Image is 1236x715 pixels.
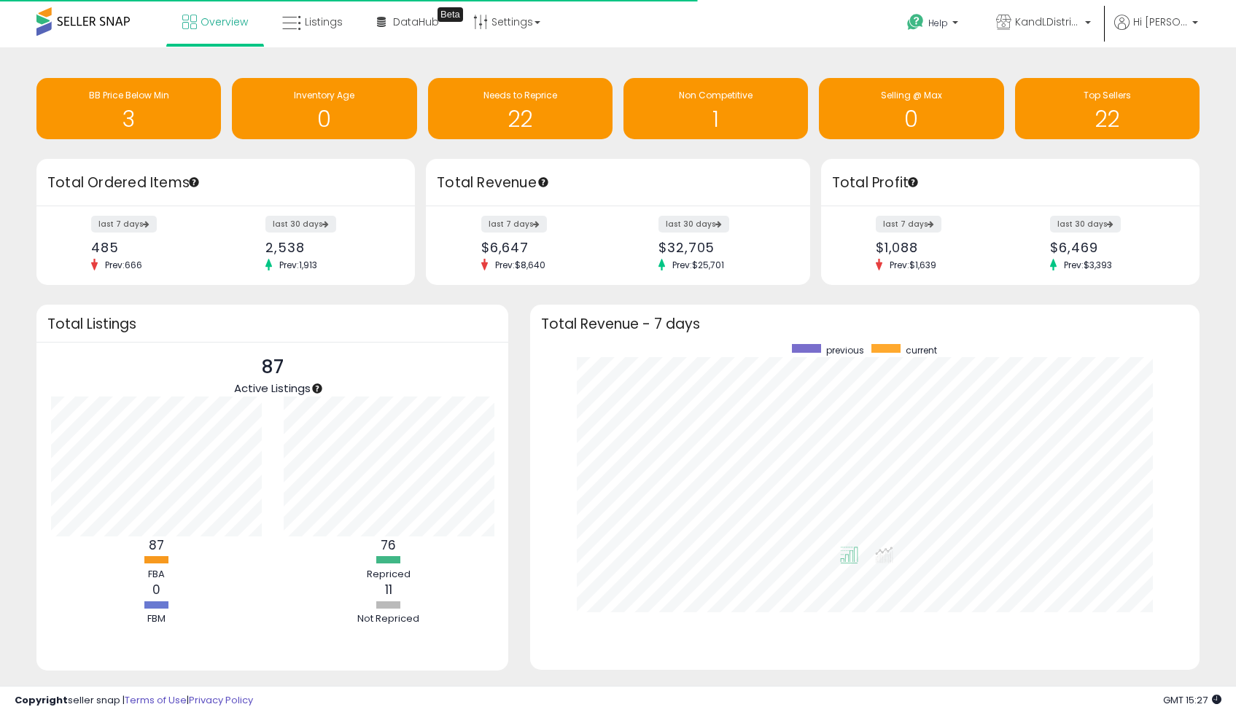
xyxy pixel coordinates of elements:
span: Listings [305,15,343,29]
h1: 1 [631,107,801,131]
p: 87 [234,353,311,381]
span: Selling @ Max [881,89,942,101]
h3: Total Listings [47,319,497,329]
a: Selling @ Max 0 [819,78,1003,139]
span: Help [928,17,948,29]
a: Terms of Use [125,693,187,707]
a: Inventory Age 0 [232,78,416,139]
span: Prev: $25,701 [665,259,731,271]
h1: 22 [435,107,605,131]
a: Non Competitive 1 [623,78,808,139]
span: Prev: $8,640 [488,259,553,271]
span: Prev: 1,913 [272,259,324,271]
b: 11 [385,581,392,598]
div: Tooltip anchor [906,176,920,189]
b: 87 [149,536,164,554]
label: last 30 days [265,216,336,233]
span: KandLDistribution LLC [1015,15,1081,29]
div: Tooltip anchor [537,176,550,189]
div: Repriced [345,568,432,582]
div: FBA [112,568,200,582]
h3: Total Ordered Items [47,173,404,193]
span: DataHub [393,15,439,29]
span: Inventory Age [294,89,354,101]
div: FBM [112,612,200,626]
h1: 22 [1022,107,1192,131]
div: $6,647 [481,240,607,255]
b: 0 [152,581,160,598]
div: $32,705 [658,240,785,255]
span: Prev: 666 [98,259,149,271]
div: 2,538 [265,240,389,255]
div: $6,469 [1050,240,1174,255]
label: last 30 days [1050,216,1121,233]
label: last 7 days [481,216,547,233]
span: Non Competitive [679,89,753,101]
a: BB Price Below Min 3 [36,78,221,139]
h3: Total Revenue [437,173,799,193]
a: Privacy Policy [189,693,253,707]
h1: 0 [826,107,996,131]
b: 76 [381,536,396,554]
strong: Copyright [15,693,68,707]
span: current [906,344,937,356]
label: last 7 days [876,216,941,233]
div: Tooltip anchor [311,382,324,395]
span: Prev: $3,393 [1057,259,1119,271]
h1: 0 [239,107,409,131]
h1: 3 [44,107,214,131]
i: Get Help [906,13,925,31]
span: Overview [201,15,248,29]
div: Tooltip anchor [438,7,463,22]
span: Hi [PERSON_NAME] [1133,15,1188,29]
label: last 7 days [91,216,157,233]
a: Top Sellers 22 [1015,78,1200,139]
span: Needs to Reprice [483,89,557,101]
span: Top Sellers [1084,89,1131,101]
div: $1,088 [876,240,1000,255]
a: Needs to Reprice 22 [428,78,613,139]
span: previous [826,344,864,356]
span: 2025-10-8 15:27 GMT [1163,693,1221,707]
div: seller snap | | [15,694,253,708]
a: Hi [PERSON_NAME] [1114,15,1198,47]
span: Prev: $1,639 [882,259,944,271]
h3: Total Revenue - 7 days [541,319,1189,329]
span: BB Price Below Min [89,89,169,101]
h3: Total Profit [832,173,1189,193]
span: Active Listings [234,380,311,396]
div: Tooltip anchor [187,176,201,189]
a: Help [895,2,973,47]
label: last 30 days [658,216,729,233]
div: 485 [91,240,215,255]
div: Not Repriced [345,612,432,626]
